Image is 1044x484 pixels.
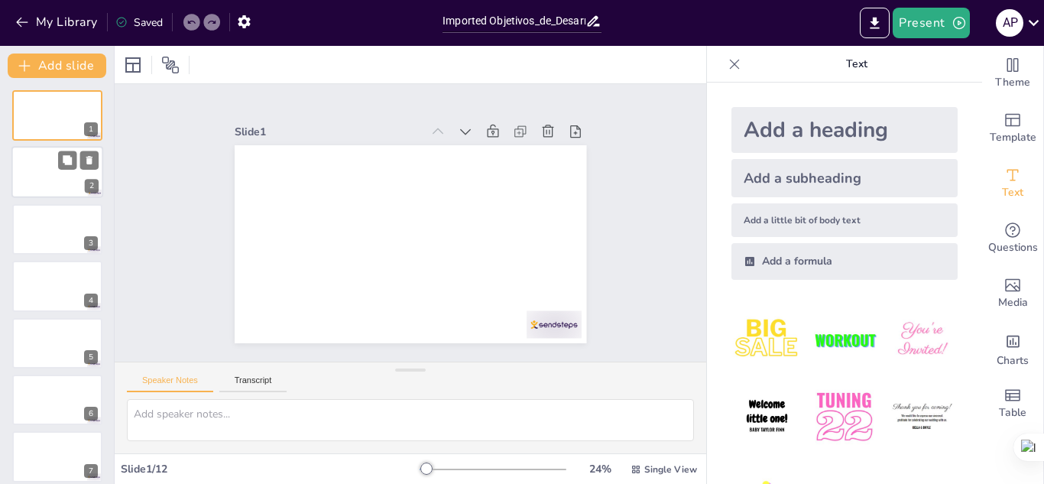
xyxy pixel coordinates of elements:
[644,463,697,476] span: Single View
[12,375,102,425] div: 6
[11,147,103,199] div: 2
[235,125,421,139] div: Slide 1
[12,431,102,482] div: 7
[809,304,880,375] img: 2.jpeg
[982,266,1043,321] div: Add images, graphics, shapes or video
[219,375,287,392] button: Transcript
[990,129,1036,146] span: Template
[999,404,1026,421] span: Table
[80,151,99,170] button: Delete Slide
[731,107,958,153] div: Add a heading
[988,239,1038,256] span: Questions
[996,9,1023,37] div: A P
[84,350,98,364] div: 5
[860,8,890,38] button: Export to PowerPoint
[58,151,76,170] button: Duplicate Slide
[582,462,618,476] div: 24 %
[11,10,104,34] button: My Library
[887,304,958,375] img: 3.jpeg
[982,211,1043,266] div: Get real-time input from your audience
[809,382,880,453] img: 5.jpeg
[84,407,98,421] div: 6
[995,74,1030,91] span: Theme
[731,243,958,280] div: Add a formula
[121,53,145,77] div: Layout
[731,382,802,453] img: 4.jpeg
[84,236,98,250] div: 3
[982,156,1043,211] div: Add text boxes
[747,46,967,83] p: Text
[893,8,969,38] button: Present
[12,261,102,311] div: 4
[12,318,102,369] div: 5
[731,159,958,197] div: Add a subheading
[982,46,1043,101] div: Change the overall theme
[997,352,1029,369] span: Charts
[998,294,1028,311] span: Media
[12,90,102,141] div: 1
[1002,184,1023,201] span: Text
[84,294,98,307] div: 4
[85,180,99,193] div: 2
[161,56,180,74] span: Position
[982,321,1043,376] div: Add charts and graphs
[996,8,1023,38] button: A P
[12,204,102,255] div: 3
[443,10,585,32] input: Insert title
[84,464,98,478] div: 7
[84,122,98,136] div: 1
[982,376,1043,431] div: Add a table
[127,375,213,392] button: Speaker Notes
[731,304,802,375] img: 1.jpeg
[731,203,958,237] div: Add a little bit of body text
[121,462,420,476] div: Slide 1 / 12
[115,15,163,30] div: Saved
[887,382,958,453] img: 6.jpeg
[982,101,1043,156] div: Add ready made slides
[8,54,106,78] button: Add slide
